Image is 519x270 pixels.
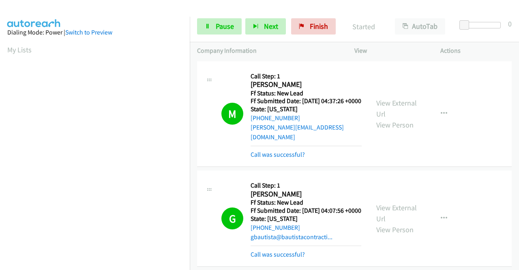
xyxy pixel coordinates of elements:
p: View [354,46,426,56]
a: View Person [376,225,414,234]
a: View External Url [376,203,417,223]
iframe: Resource Center [496,103,519,167]
h5: Call Step: 1 [251,181,361,190]
h5: Ff Submitted Date: [DATE] 04:07:56 +0000 [251,207,361,215]
a: Pause [197,18,242,35]
a: Switch to Preview [65,28,112,36]
a: gbautista@bautistacontracti... [251,233,332,241]
span: Finish [310,22,328,31]
span: Next [264,22,278,31]
h5: Ff Status: New Lead [251,199,361,207]
div: Dialing Mode: Power | [7,28,182,37]
h5: Call Step: 1 [251,72,362,80]
button: Next [245,18,286,35]
a: Call was successful? [251,151,305,158]
h1: G [221,207,243,229]
a: View External Url [376,98,417,119]
h5: Ff Status: New Lead [251,89,362,97]
h5: Ff Submitted Date: [DATE] 04:37:26 +0000 [251,97,362,105]
a: [PERSON_NAME][EMAIL_ADDRESS][DOMAIN_NAME] [251,123,344,141]
button: AutoTab [395,18,445,35]
h5: State: [US_STATE] [251,215,361,223]
a: My Lists [7,45,32,54]
p: Actions [440,46,512,56]
a: View Person [376,120,414,130]
h2: [PERSON_NAME] [251,80,359,89]
h5: State: [US_STATE] [251,105,362,113]
a: Finish [291,18,336,35]
a: [PHONE_NUMBER] [251,224,300,231]
div: 0 [508,18,512,29]
h1: M [221,103,243,125]
a: [PHONE_NUMBER] [251,114,300,122]
div: Delay between calls (in seconds) [463,22,501,28]
h2: [PERSON_NAME] [251,190,359,199]
a: Call was successful? [251,251,305,258]
p: Company Information [197,46,340,56]
p: Started [347,21,380,32]
span: Pause [216,22,234,31]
